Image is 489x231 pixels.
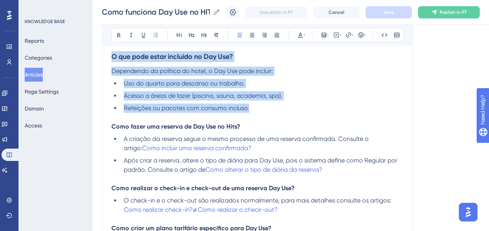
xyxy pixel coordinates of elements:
input: Article Name [102,7,210,17]
span: Dependendo da política do hotel, o Day Use pode incluir: [111,67,273,75]
button: Domain [25,102,44,115]
button: Categories [25,51,52,65]
span: Após criar a reserva, altere o tipo de diária para Day Use, pois o sistema define como Regular po... [124,157,399,173]
button: Cancel [313,6,359,18]
span: Need Help? [18,2,48,11]
span: O check-in e o check-out são realizados normalmente, para mais detalhes consulte os artigos: [124,197,391,204]
button: Unpublish in PT [245,6,307,18]
span: Cancel [329,9,344,15]
span: A criação da reserva segue o mesmo processo de uma reserva confirmada. Consulte o artigo: [124,135,370,152]
span: Uso do quarto para descanso ou trabalho. [124,80,244,87]
span: Acesso a áreas de lazer (piscina, sauna, academia, spa). [124,92,282,99]
a: Como realizar check-in? [124,206,193,213]
span: Save [383,9,394,15]
span: Refeições ou pacotes com consumo incluso. [124,104,249,112]
iframe: UserGuiding AI Assistant Launcher [457,201,480,224]
strong: O que pode estar incluído no Day Use? [111,52,233,61]
strong: Como fazer uma reserva de Day Use no Hits? [111,123,240,130]
a: Como alterar o tipo de diária da reserva? [206,166,322,173]
a: Como incluir uma reserva confirmada? [142,144,251,152]
span: Unpublish in PT [260,9,293,15]
a: Como realizar o check-out? [198,206,278,213]
span: Publish in PT [440,9,467,15]
button: Publish in PT [418,6,480,18]
button: Access [25,119,42,132]
button: Page Settings [25,85,59,99]
button: Reports [25,34,44,48]
button: Save [366,6,412,18]
div: KNOWLEDGE BASE [25,18,65,25]
strong: Como realizar o check-in e check-out de uma reserva Day Use? [111,184,295,192]
button: Articles [25,68,43,82]
em: e [193,206,196,213]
